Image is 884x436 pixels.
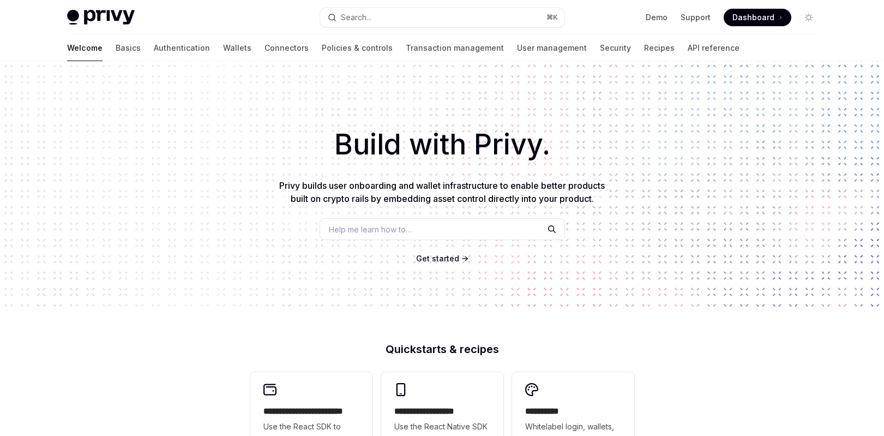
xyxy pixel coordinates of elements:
[406,35,504,61] a: Transaction management
[320,8,564,27] button: Open search
[688,35,739,61] a: API reference
[341,11,371,24] div: Search...
[724,9,791,26] a: Dashboard
[329,224,412,235] span: Help me learn how to…
[223,35,251,61] a: Wallets
[681,12,711,23] a: Support
[732,12,774,23] span: Dashboard
[600,35,631,61] a: Security
[67,35,103,61] a: Welcome
[644,35,675,61] a: Recipes
[416,253,459,264] a: Get started
[546,13,558,22] span: ⌘ K
[800,9,817,26] button: Toggle dark mode
[322,35,393,61] a: Policies & controls
[17,123,867,166] h1: Build with Privy.
[517,35,587,61] a: User management
[416,254,459,263] span: Get started
[154,35,210,61] a: Authentication
[646,12,667,23] a: Demo
[264,35,309,61] a: Connectors
[279,180,605,204] span: Privy builds user onboarding and wallet infrastructure to enable better products built on crypto ...
[67,10,135,25] img: light logo
[250,344,634,355] h2: Quickstarts & recipes
[116,35,141,61] a: Basics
